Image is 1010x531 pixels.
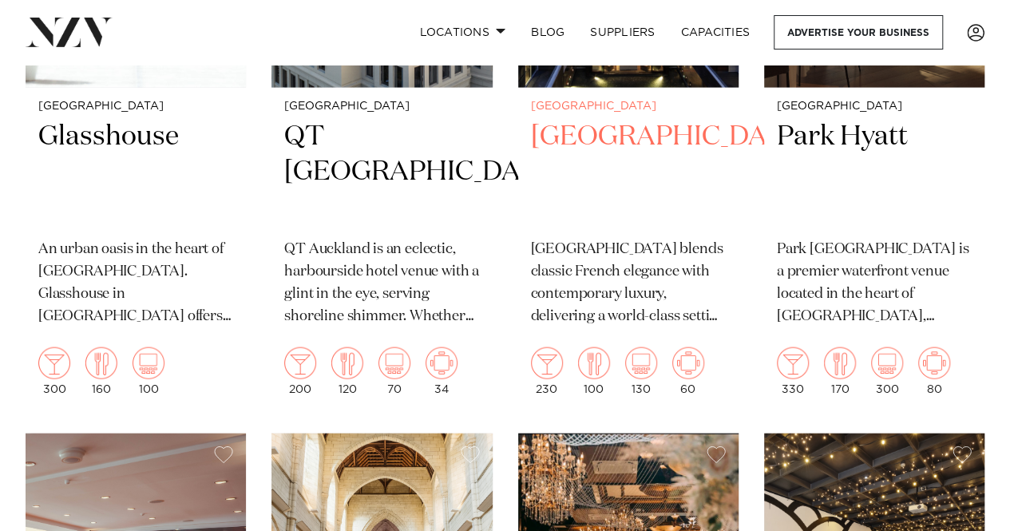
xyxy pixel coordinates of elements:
[577,15,667,50] a: SUPPLIERS
[871,347,903,379] img: theatre.png
[578,347,610,379] img: dining.png
[625,347,657,395] div: 130
[284,119,479,227] h2: QT [GEOGRAPHIC_DATA]
[331,347,363,395] div: 120
[284,347,316,395] div: 200
[518,15,577,50] a: BLOG
[284,101,479,113] small: [GEOGRAPHIC_DATA]
[85,347,117,395] div: 160
[777,239,972,328] p: Park [GEOGRAPHIC_DATA] is a premier waterfront venue located in the heart of [GEOGRAPHIC_DATA], o...
[777,347,809,379] img: cocktail.png
[918,347,950,379] img: meeting.png
[578,347,610,395] div: 100
[426,347,457,379] img: meeting.png
[378,347,410,395] div: 70
[672,347,704,395] div: 60
[777,119,972,227] h2: Park Hyatt
[26,18,113,46] img: nzv-logo.png
[38,119,233,227] h2: Glasshouse
[668,15,763,50] a: Capacities
[777,101,972,113] small: [GEOGRAPHIC_DATA]
[426,347,457,395] div: 34
[38,101,233,113] small: [GEOGRAPHIC_DATA]
[777,347,809,395] div: 330
[38,347,70,395] div: 300
[85,347,117,379] img: dining.png
[625,347,657,379] img: theatre.png
[531,347,563,379] img: cocktail.png
[918,347,950,395] div: 80
[406,15,518,50] a: Locations
[38,239,233,328] p: An urban oasis in the heart of [GEOGRAPHIC_DATA]. Glasshouse in [GEOGRAPHIC_DATA] offers a calm a...
[871,347,903,395] div: 300
[133,347,164,395] div: 100
[284,347,316,379] img: cocktail.png
[331,347,363,379] img: dining.png
[284,239,479,328] p: QT Auckland is an eclectic, harbourside hotel venue with a glint in the eye, serving shoreline sh...
[531,119,726,227] h2: [GEOGRAPHIC_DATA]
[531,347,563,395] div: 230
[774,15,943,50] a: Advertise your business
[824,347,856,395] div: 170
[133,347,164,379] img: theatre.png
[672,347,704,379] img: meeting.png
[531,239,726,328] p: [GEOGRAPHIC_DATA] blends classic French elegance with contemporary luxury, delivering a world-cla...
[824,347,856,379] img: dining.png
[38,347,70,379] img: cocktail.png
[378,347,410,379] img: theatre.png
[531,101,726,113] small: [GEOGRAPHIC_DATA]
